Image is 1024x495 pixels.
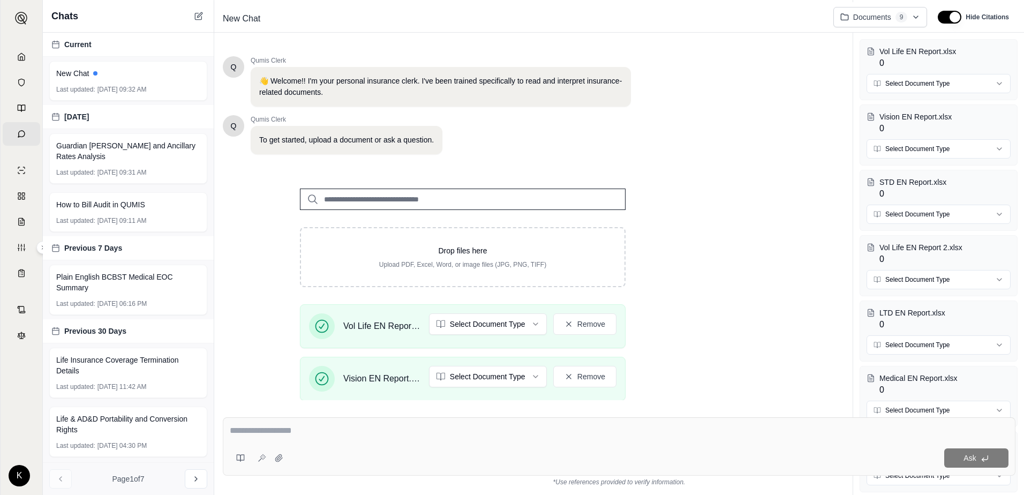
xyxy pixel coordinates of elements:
div: K [9,465,30,486]
div: *Use references provided to verify information. [223,476,1015,486]
span: Life & AD&D Portability and Conversion Rights [56,414,200,435]
img: Expand sidebar [15,12,28,25]
button: Expand sidebar [11,7,32,29]
span: Current [64,39,92,50]
button: Remove [553,313,616,335]
a: Coverage Table [3,261,40,285]
span: Plain English BCBST Medical EOC Summary [56,272,200,293]
span: Previous 30 Days [64,326,126,336]
button: Remove [553,366,616,387]
span: [DATE] 09:31 AM [97,168,147,177]
span: New Chat [219,10,265,27]
span: [DATE] 09:11 AM [97,216,147,225]
a: Legal Search Engine [3,324,40,347]
a: Documents Vault [3,71,40,94]
span: [DATE] 04:30 PM [97,441,147,450]
button: New Chat [192,10,205,22]
span: Ask [963,454,976,462]
span: [DATE] 09:32 AM [97,85,147,94]
a: Home [3,45,40,69]
a: Policy Comparisons [3,184,40,208]
span: Page 1 of 7 [112,474,145,484]
button: Expand sidebar [36,241,49,254]
button: Ask [944,448,1008,468]
a: Custom Report [3,236,40,259]
span: Life Insurance Coverage Termination Details [56,355,200,376]
span: How to Bill Audit in QUMIS [56,199,145,210]
a: Chat [3,122,40,146]
span: Documents [853,12,891,22]
span: [DATE] [64,111,89,122]
button: Documents9 [833,7,928,27]
a: Single Policy [3,159,40,182]
span: Last updated: [56,85,95,94]
a: Prompt Library [3,96,40,120]
span: Last updated: [56,441,95,450]
p: Upload PDF, Excel, Word, or image files (JPG, PNG, TIFF) [318,260,607,269]
span: 9 [895,12,908,22]
span: Previous 7 Days [64,243,122,253]
span: Vol Life EN Report.xlsx [343,320,420,333]
span: Last updated: [56,216,95,225]
p: To get started, upload a document or ask a question. [259,134,434,146]
div: Edit Title [219,10,825,27]
span: Last updated: [56,382,95,391]
span: [DATE] 06:16 PM [97,299,147,308]
span: Guardian [PERSON_NAME] and Ancillary Rates Analysis [56,140,200,162]
span: Hide Citations [966,13,1009,21]
span: [DATE] 11:42 AM [97,382,147,391]
p: 👋 Welcome!! I'm your personal insurance clerk. I've been trained specifically to read and interpr... [259,76,622,98]
span: Vision EN Report.xlsx [343,372,420,385]
span: Last updated: [56,168,95,177]
span: Chats [51,9,78,24]
span: New Chat [56,68,89,79]
a: Claim Coverage [3,210,40,234]
span: Last updated: [56,299,95,308]
span: Hello [231,121,237,131]
span: Qumis Clerk [251,56,631,65]
a: Contract Analysis [3,298,40,321]
p: Drop files here [318,245,607,256]
span: Hello [231,62,237,72]
span: Qumis Clerk [251,115,442,124]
